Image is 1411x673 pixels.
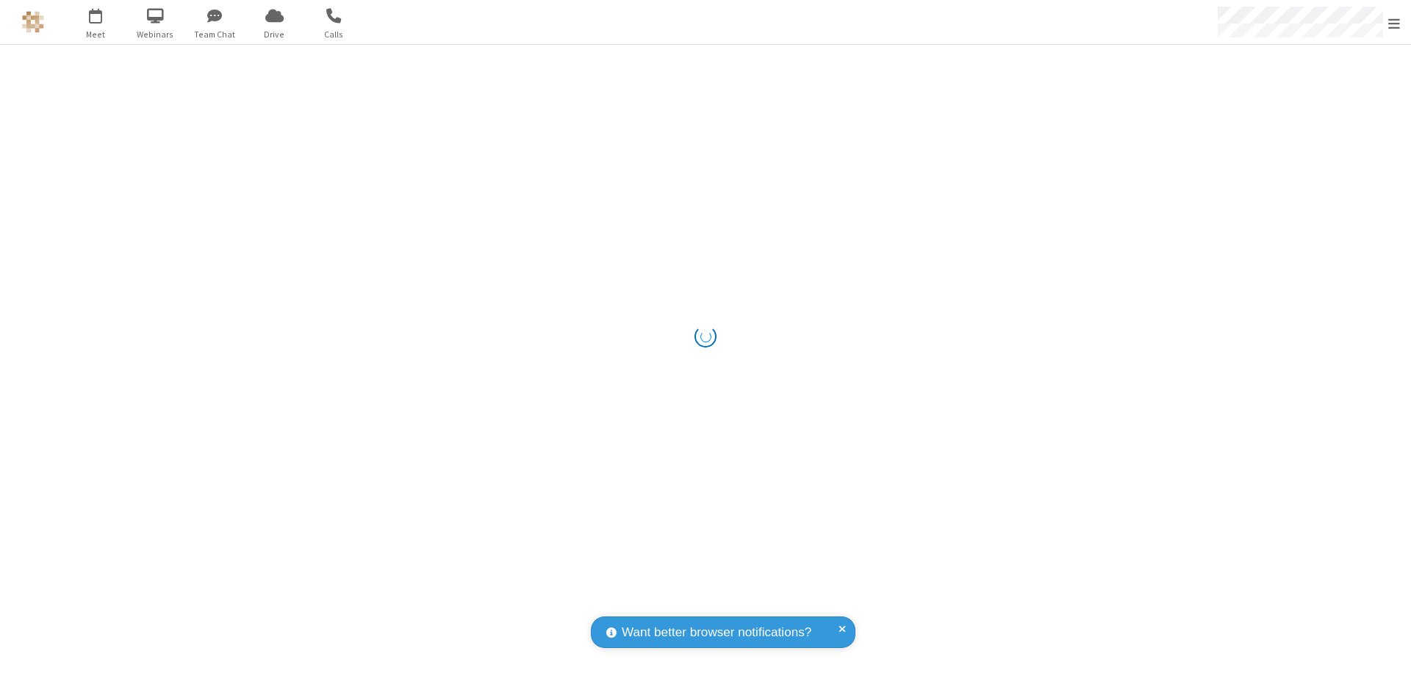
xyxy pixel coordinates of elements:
[187,28,243,41] span: Team Chat
[306,28,362,41] span: Calls
[22,11,44,33] img: QA Selenium DO NOT DELETE OR CHANGE
[68,28,123,41] span: Meet
[622,623,811,642] span: Want better browser notifications?
[247,28,302,41] span: Drive
[128,28,183,41] span: Webinars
